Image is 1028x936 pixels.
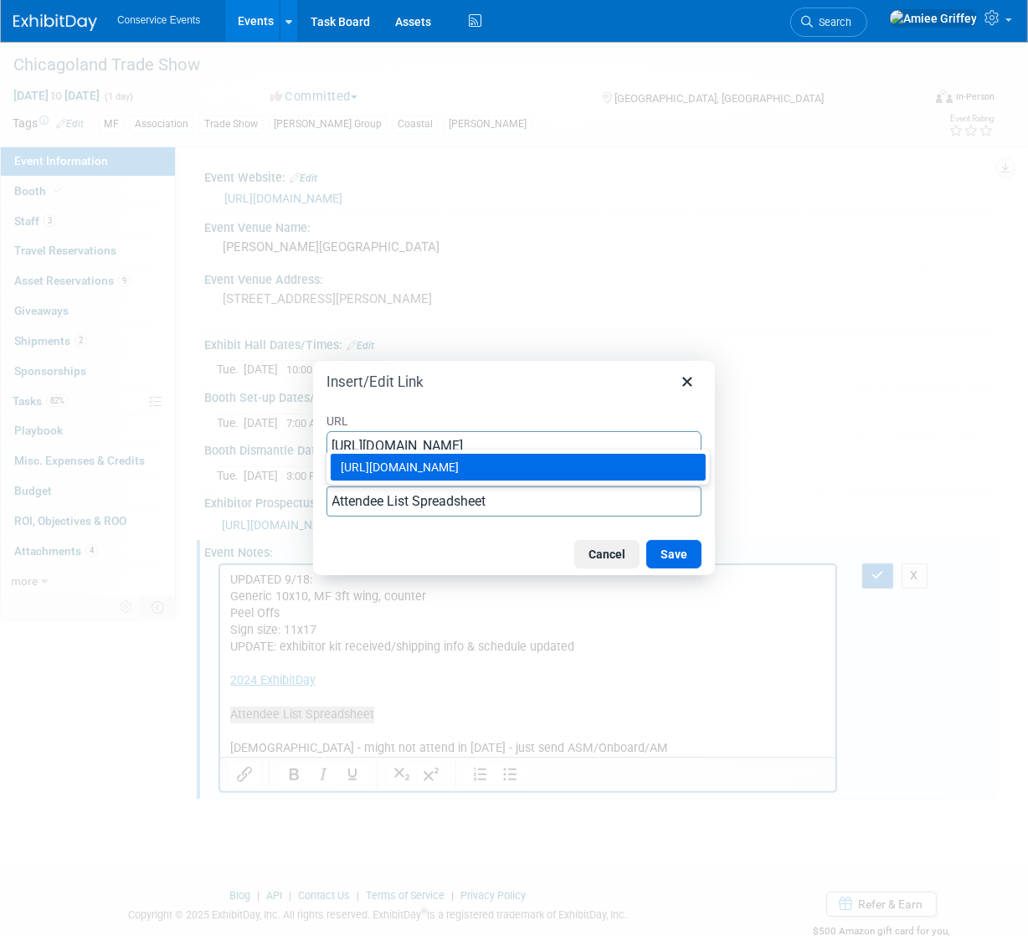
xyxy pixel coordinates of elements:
h1: Insert/Edit Link [326,373,424,391]
label: URL [326,409,702,431]
img: ExhibitDay [13,14,97,31]
p: Attendee List Spreadsheet [10,141,606,158]
p: [DEMOGRAPHIC_DATA] - might not attend in [DATE] - just send ASM/Onboard/AM [10,158,606,192]
p: UPDATED 9/18: Generic 10x10, MF 3ft wing, counter Peel Offs Sign size: 11x17 UPDATE: exhibitor ki... [10,7,606,125]
a: 2024 ExhibitDay [10,108,95,122]
span: Search [813,16,851,28]
div: [URL][DOMAIN_NAME] [341,457,699,477]
a: Search [790,8,867,37]
img: Amiee Griffey [889,9,978,28]
button: Save [646,540,702,568]
div: https://docs.google.com/spreadsheets/d/15UQXF0U2QFiA2CCw4NeXAv_ks6WNrSo6ITOjTVwydTE/edit?usp=sharing [331,454,706,481]
div: Insert/Edit Link [313,361,715,575]
button: Cancel [574,540,640,568]
body: Rich Text Area. Press ALT-0 for help. [9,7,607,192]
span: Conservice Events [117,14,200,26]
button: Close [673,368,702,396]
